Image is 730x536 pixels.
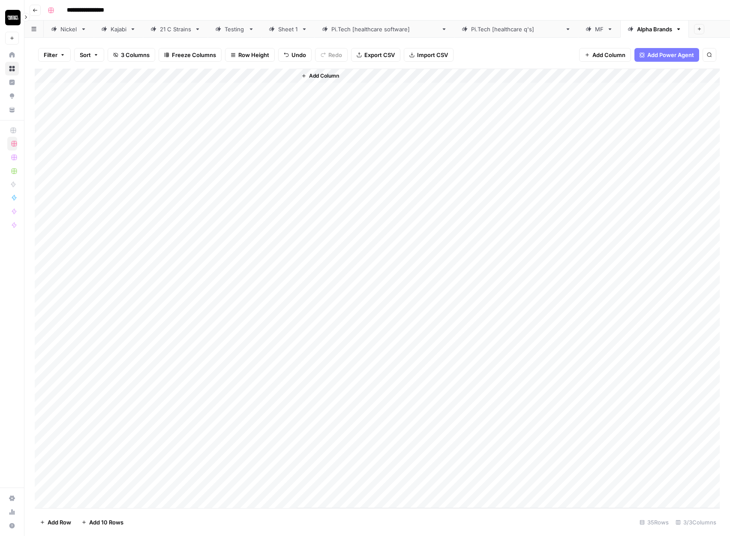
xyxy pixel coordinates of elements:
div: MF [595,25,604,33]
a: Nickel [44,21,94,38]
button: Undo [278,48,312,62]
a: Alpha Brands [620,21,689,38]
button: Filter [38,48,71,62]
button: Add Column [579,48,631,62]
button: Import CSV [404,48,454,62]
button: Add Power Agent [634,48,699,62]
img: Contact Studios Logo [5,10,21,25]
span: Export CSV [364,51,395,59]
button: Redo [315,48,348,62]
button: Add 10 Rows [76,515,129,529]
button: 3 Columns [108,48,155,62]
a: Testing [208,21,261,38]
a: Browse [5,62,19,75]
button: Workspace: Contact Studios [5,7,19,28]
span: Add Row [48,518,71,527]
div: 21 C Strains [160,25,191,33]
a: Insights [5,75,19,89]
span: Add Column [309,72,339,80]
button: Add Row [35,515,76,529]
a: Your Data [5,103,19,117]
a: [DOMAIN_NAME] [healthcare software] [315,21,454,38]
div: Alpha Brands [637,25,672,33]
div: 35 Rows [636,515,672,529]
a: Settings [5,491,19,505]
a: MF [578,21,620,38]
span: Sort [80,51,91,59]
a: [DOMAIN_NAME] [healthcare q's] [454,21,578,38]
span: Filter [44,51,57,59]
div: Nickel [60,25,77,33]
span: 3 Columns [121,51,150,59]
div: Sheet 1 [278,25,298,33]
button: Add Column [298,70,342,81]
div: [DOMAIN_NAME] [healthcare software] [331,25,438,33]
button: Freeze Columns [159,48,222,62]
button: Sort [74,48,104,62]
button: Export CSV [351,48,400,62]
a: Sheet 1 [261,21,315,38]
span: Add Power Agent [647,51,694,59]
span: Redo [328,51,342,59]
span: Row Height [238,51,269,59]
a: 21 C Strains [143,21,208,38]
span: Add Column [592,51,625,59]
span: Import CSV [417,51,448,59]
a: Opportunities [5,89,19,103]
button: Help + Support [5,519,19,533]
span: Freeze Columns [172,51,216,59]
button: Row Height [225,48,275,62]
div: Testing [225,25,245,33]
a: Home [5,48,19,62]
div: 3/3 Columns [672,515,720,529]
a: Usage [5,505,19,519]
a: Kajabi [94,21,143,38]
div: [DOMAIN_NAME] [healthcare q's] [471,25,562,33]
span: Undo [291,51,306,59]
div: Kajabi [111,25,126,33]
span: Add 10 Rows [89,518,123,527]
